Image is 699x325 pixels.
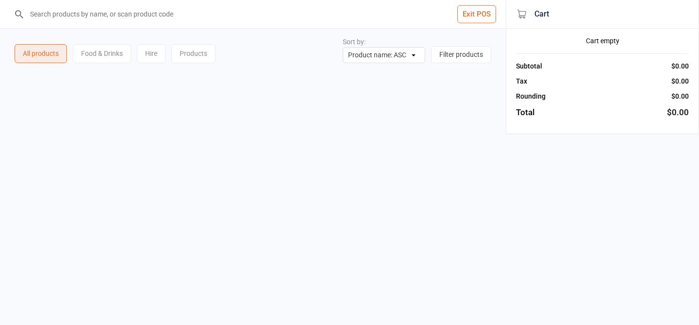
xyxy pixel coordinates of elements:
button: Exit POS [457,5,496,23]
div: Food & Drinks [73,44,131,63]
div: Subtotal [516,61,542,71]
div: Total [516,106,534,119]
button: Filter products [431,46,491,63]
div: Hire [137,44,166,63]
div: Products [171,44,216,63]
div: Cart empty [516,36,689,46]
div: $0.00 [671,76,689,86]
label: Sort by: [343,38,366,46]
div: $0.00 [671,61,689,71]
div: Tax [516,76,527,86]
div: $0.00 [671,91,689,102]
div: Rounding [516,91,546,102]
div: All products [15,44,67,63]
div: $0.00 [667,106,689,119]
